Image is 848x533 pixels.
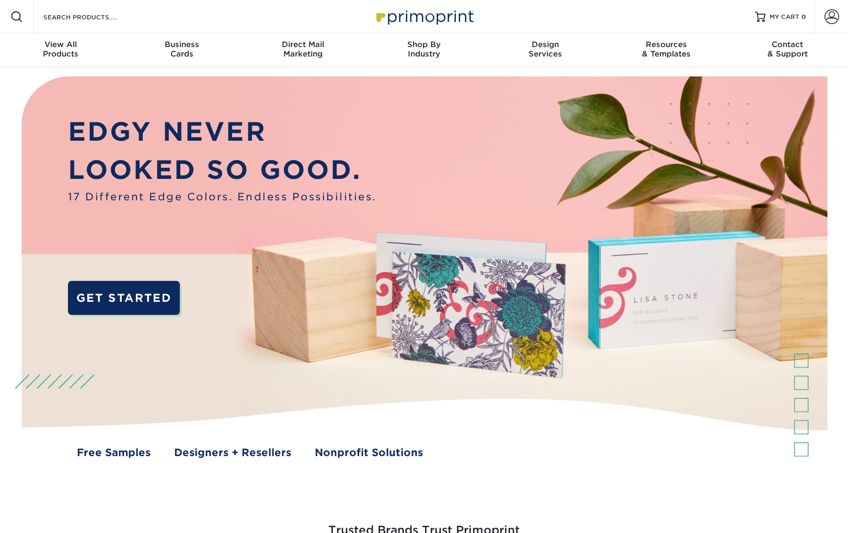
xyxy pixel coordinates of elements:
span: Design [485,40,606,49]
div: Marketing [242,40,363,59]
span: 0 [801,13,806,20]
span: Shop By [363,40,485,49]
input: SEARCH PRODUCTS..... [42,10,144,23]
a: Shop ByIndustry [363,33,485,67]
a: BusinessCards [121,33,243,67]
span: Resources [606,40,727,49]
div: & Support [727,40,848,59]
img: Primoprint [372,5,476,28]
span: 17 Different Edge Colors. Endless Possibilities. [68,189,376,205]
a: GET STARTED [68,281,180,314]
div: Cards [121,40,243,59]
span: Direct Mail [242,40,363,49]
span: Contact [727,40,848,49]
a: Contact& Support [727,33,848,67]
span: Business [121,40,243,49]
div: Services [485,40,606,59]
p: EDGY NEVER [68,113,376,151]
a: Resources& Templates [606,33,727,67]
a: Direct MailMarketing [242,33,363,67]
p: LOOKED SO GOOD. [68,151,376,189]
span: MY CART [770,13,799,21]
a: Designers + Resellers [174,445,291,460]
a: Nonprofit Solutions [315,445,423,460]
a: Free Samples [77,445,151,460]
div: Industry [363,40,485,59]
div: & Templates [606,40,727,59]
a: DesignServices [485,33,606,67]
